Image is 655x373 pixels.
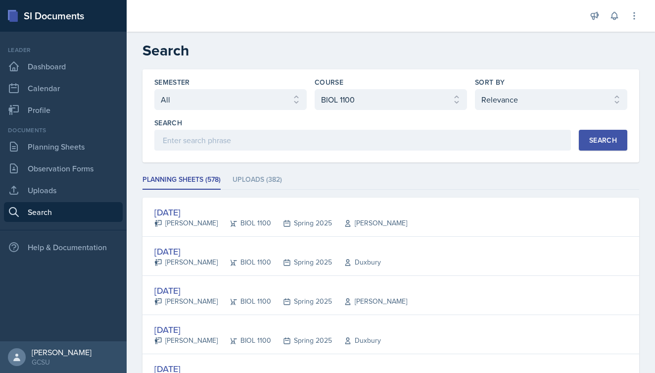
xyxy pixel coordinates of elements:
[4,100,123,120] a: Profile
[4,78,123,98] a: Calendar
[589,136,617,144] div: Search
[154,335,218,346] div: [PERSON_NAME]
[218,218,271,228] div: BIOL 1100
[154,118,182,128] label: Search
[154,77,190,87] label: Semester
[332,335,381,346] div: Duxbury
[218,257,271,267] div: BIOL 1100
[4,137,123,157] a: Planning Sheets
[271,218,332,228] div: Spring 2025
[4,202,123,222] a: Search
[332,257,381,267] div: Duxbury
[32,347,92,357] div: [PERSON_NAME]
[271,296,332,307] div: Spring 2025
[579,130,627,151] button: Search
[154,206,407,219] div: [DATE]
[154,323,381,336] div: [DATE]
[154,257,218,267] div: [PERSON_NAME]
[332,296,407,307] div: [PERSON_NAME]
[4,237,123,257] div: Help & Documentation
[154,130,571,151] input: Enter search phrase
[154,245,381,258] div: [DATE]
[332,218,407,228] div: [PERSON_NAME]
[154,218,218,228] div: [PERSON_NAME]
[271,257,332,267] div: Spring 2025
[271,335,332,346] div: Spring 2025
[4,56,123,76] a: Dashboard
[154,284,407,297] div: [DATE]
[4,126,123,135] div: Documents
[154,296,218,307] div: [PERSON_NAME]
[142,42,639,59] h2: Search
[218,335,271,346] div: BIOL 1100
[4,46,123,54] div: Leader
[4,180,123,200] a: Uploads
[32,357,92,367] div: GCSU
[315,77,343,87] label: Course
[475,77,505,87] label: Sort By
[218,296,271,307] div: BIOL 1100
[233,170,282,190] li: Uploads (382)
[142,170,221,190] li: Planning Sheets (578)
[4,159,123,178] a: Observation Forms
